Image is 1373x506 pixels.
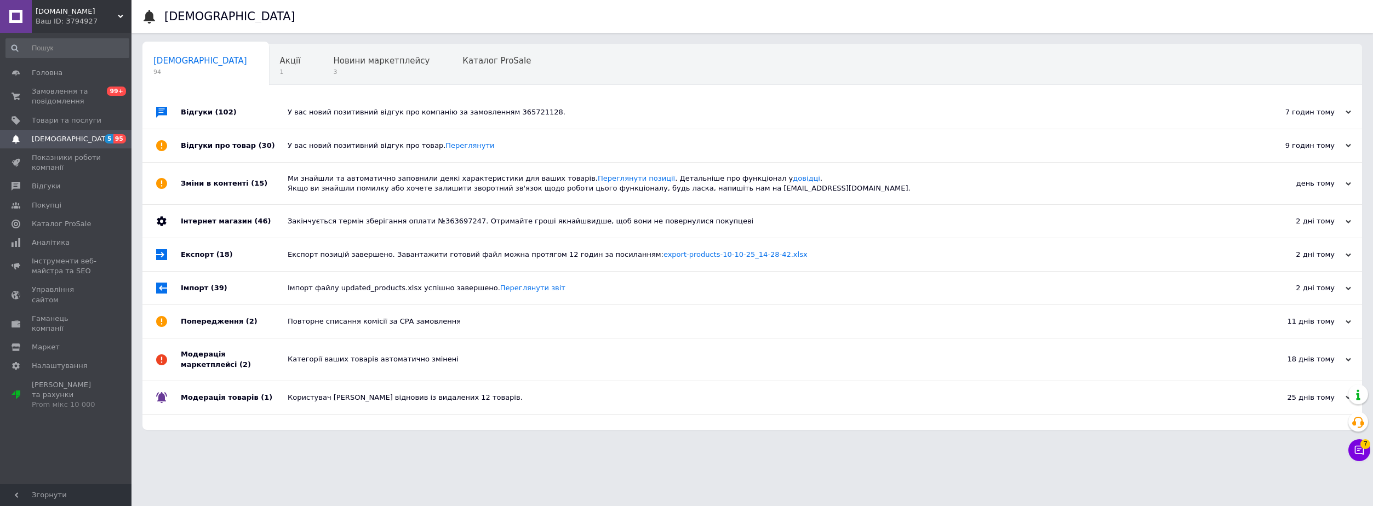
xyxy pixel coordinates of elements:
[333,56,430,66] span: Новини маркетплейсу
[288,250,1242,260] div: Експорт позицій завершено. Завантажити готовий файл можна протягом 12 годин за посиланням:
[1242,393,1351,403] div: 25 днів тому
[280,68,301,76] span: 1
[181,238,288,271] div: Експорт
[261,393,272,401] span: (1)
[153,56,247,66] span: [DEMOGRAPHIC_DATA]
[500,284,565,292] a: Переглянути звіт
[32,134,113,144] span: [DEMOGRAPHIC_DATA]
[181,305,288,338] div: Попередження
[113,134,126,143] span: 95
[181,338,288,380] div: Модерація маркетплейсі
[32,87,101,106] span: Замовлення та повідомлення
[32,219,91,229] span: Каталог ProSale
[5,38,129,58] input: Пошук
[181,96,288,129] div: Відгуки
[1242,317,1351,326] div: 11 днів тому
[1242,216,1351,226] div: 2 дні тому
[36,7,118,16] span: Krovati.com.ua
[1242,179,1351,188] div: день тому
[445,141,494,150] a: Переглянути
[32,68,62,78] span: Головна
[181,205,288,238] div: Інтернет магазин
[462,56,531,66] span: Каталог ProSale
[1348,439,1370,461] button: Чат з покупцем7
[32,361,88,371] span: Налаштування
[36,16,131,26] div: Ваш ID: 3794927
[1360,436,1370,446] span: 7
[1242,141,1351,151] div: 9 годин тому
[181,129,288,162] div: Відгуки про товар
[105,134,113,143] span: 5
[211,284,227,292] span: (39)
[288,107,1242,117] div: У вас новий позитивний відгук про компанію за замовленням 365721128.
[215,108,237,116] span: (102)
[663,250,808,258] a: export-products-10-10-25_14-28-42.xlsx
[254,217,271,225] span: (46)
[181,272,288,304] div: Імпорт
[1242,283,1351,293] div: 2 дні тому
[288,354,1242,364] div: Категорії ваших товарів автоматично змінені
[1242,107,1351,117] div: 7 годин тому
[216,250,233,258] span: (18)
[32,116,101,125] span: Товари та послуги
[107,87,126,96] span: 99+
[32,400,101,410] div: Prom мікс 10 000
[288,141,1242,151] div: У вас новий позитивний відгук про товар.
[181,163,288,204] div: Зміни в контенті
[239,360,251,369] span: (2)
[32,285,101,304] span: Управління сайтом
[181,381,288,414] div: Модерація товарів
[598,174,675,182] a: Переглянути позиції
[793,174,820,182] a: довідці
[288,283,1242,293] div: Імпорт файлу updated_products.xlsx успішно завершено.
[246,317,258,325] span: (2)
[288,174,1242,193] div: Ми знайшли та автоматично заповнили деякі характеристики для ваших товарів. . Детальніше про функ...
[1242,250,1351,260] div: 2 дні тому
[164,10,295,23] h1: [DEMOGRAPHIC_DATA]
[288,216,1242,226] div: Закінчується термін зберігання оплати №363697247. Отримайте гроші якнайшвидше, щоб вони не поверн...
[32,314,101,334] span: Гаманець компанії
[32,238,70,248] span: Аналітика
[333,68,430,76] span: 3
[32,342,60,352] span: Маркет
[32,256,101,276] span: Інструменти веб-майстра та SEO
[153,68,247,76] span: 94
[32,380,101,410] span: [PERSON_NAME] та рахунки
[251,179,267,187] span: (15)
[1242,354,1351,364] div: 18 днів тому
[259,141,275,150] span: (30)
[32,181,60,191] span: Відгуки
[32,200,61,210] span: Покупці
[288,393,1242,403] div: Користувач [PERSON_NAME] відновив із видалених 12 товарів.
[280,56,301,66] span: Акції
[288,317,1242,326] div: Повторне списання комісії за СРА замовлення
[32,153,101,173] span: Показники роботи компанії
